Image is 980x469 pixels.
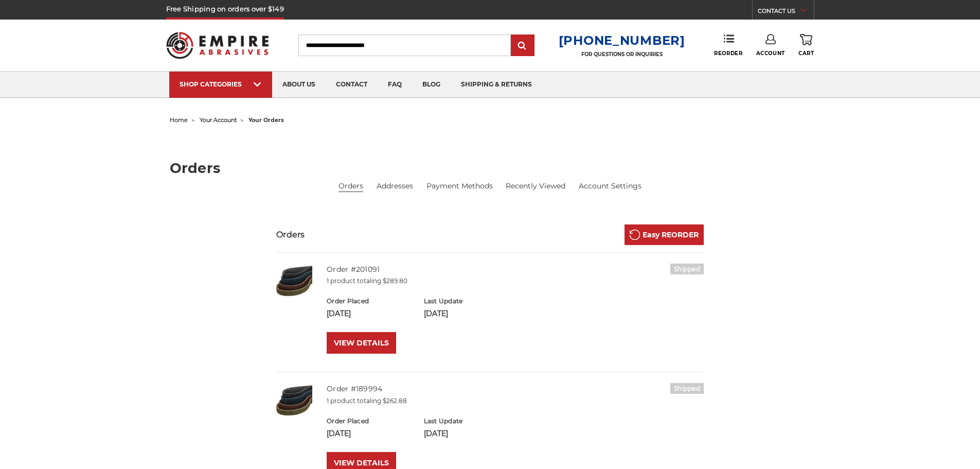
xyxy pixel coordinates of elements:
img: 6"x48" Surface Conditioning Sanding Belts [276,383,312,419]
img: 6"x48" Surface Conditioning Sanding Belts [276,264,312,300]
a: shipping & returns [451,72,542,98]
div: SHOP CATEGORIES [180,80,262,88]
span: Cart [798,50,814,57]
h6: Last Update [424,297,510,306]
a: Order #189994 [327,384,382,393]
a: Payment Methods [426,181,493,192]
a: Easy REORDER [625,224,704,245]
a: Reorder [714,34,742,56]
input: Submit [512,36,533,56]
li: Orders [338,181,363,192]
h3: Orders [276,229,305,241]
span: [DATE] [327,309,351,318]
a: contact [326,72,378,98]
span: [DATE] [327,429,351,438]
span: [DATE] [424,429,448,438]
p: FOR QUESTIONS OR INQUIRIES [559,51,685,58]
h6: Order Placed [327,416,413,426]
span: Reorder [714,50,742,57]
img: Empire Abrasives [166,25,269,65]
span: your orders [248,116,284,124]
h6: Shipped [670,383,704,394]
h6: Last Update [424,416,510,426]
h1: Orders [170,161,811,175]
a: Order #201091 [327,265,380,274]
span: [DATE] [424,309,448,318]
p: 1 product totaling $289.80 [327,276,704,286]
a: Cart [798,34,814,57]
a: Account Settings [579,181,642,192]
a: CONTACT US [758,5,814,20]
a: Recently Viewed [506,181,565,192]
a: [PHONE_NUMBER] [559,33,685,48]
a: faq [378,72,412,98]
a: Addresses [377,181,413,192]
h6: Shipped [670,264,704,274]
a: VIEW DETAILS [327,332,396,354]
a: blog [412,72,451,98]
a: home [170,116,188,124]
a: about us [272,72,326,98]
p: 1 product totaling $262.88 [327,396,704,406]
a: your account [200,116,237,124]
span: Account [756,50,785,57]
h6: Order Placed [327,297,413,306]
